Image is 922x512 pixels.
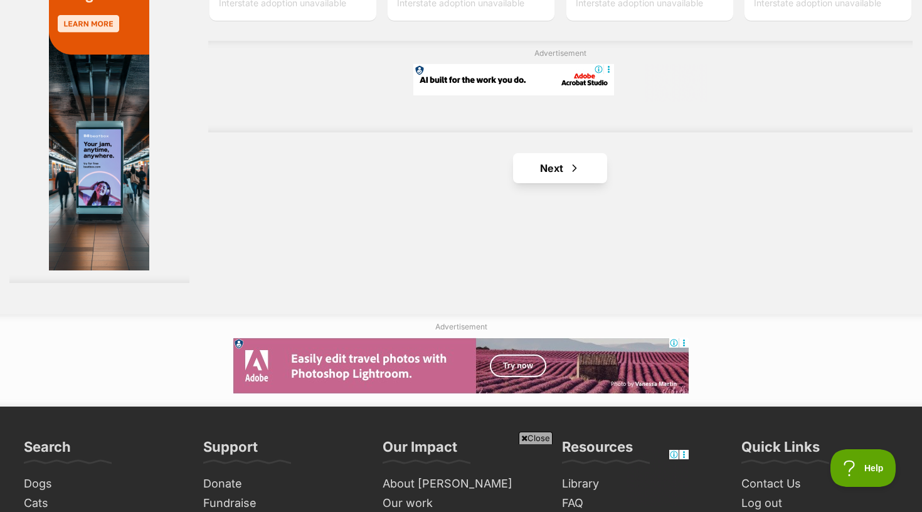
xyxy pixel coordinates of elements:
[19,474,186,494] a: Dogs
[233,338,689,394] iframe: Advertisement
[233,449,689,506] iframe: Advertisement
[513,153,607,183] a: Next page
[208,153,913,183] nav: Pagination
[208,41,913,132] div: Advertisement
[736,474,903,494] a: Contact Us
[24,438,71,463] h3: Search
[413,64,707,102] iframe: Advertisement
[562,438,633,463] h3: Resources
[203,438,258,463] h3: Support
[383,438,457,463] h3: Our Impact
[830,449,897,487] iframe: Help Scout Beacon - Open
[519,432,553,444] span: Close
[741,438,820,463] h3: Quick Links
[198,474,365,494] a: Donate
